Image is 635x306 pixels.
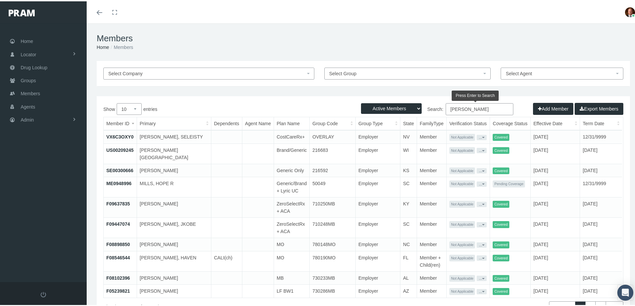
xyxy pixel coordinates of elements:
td: 12/31/9999 [580,176,622,196]
th: Coverage Status [490,116,531,129]
td: [DATE] [531,162,580,176]
td: [DATE] [580,196,622,216]
button: ... [477,134,487,139]
td: [DATE] [531,283,580,296]
span: Not Applicable [449,274,475,281]
td: Employer [356,237,400,250]
span: Not Applicable [449,220,475,227]
label: Search: [363,102,513,114]
td: 12/31/9999 [580,129,622,142]
td: AZ [400,283,417,296]
td: SC [400,216,417,237]
th: Verification Status [447,116,490,129]
a: SE00300666 [106,166,133,172]
td: 730233MB [310,270,356,283]
td: [PERSON_NAME] [137,237,211,250]
a: US00209245 [106,146,134,152]
a: F08546544 [106,254,130,259]
span: Covered [493,220,509,227]
td: Employer [356,283,400,296]
input: Search: [446,102,513,114]
img: PRAM_20_x_78.png [9,8,35,15]
span: Select Agent [506,70,532,75]
td: KS [400,162,417,176]
td: Generic Only [274,162,310,176]
a: F09637835 [106,200,130,205]
td: ZeroSelectRx + ACA [274,196,310,216]
a: F08102396 [106,274,130,279]
td: [DATE] [580,283,622,296]
span: Locator [21,47,36,60]
td: [DATE] [531,129,580,142]
th: Member ID: activate to sort column ascending [104,116,137,129]
span: Groups [21,73,36,86]
td: Employer [356,142,400,162]
span: Not Applicable [449,253,475,260]
span: Covered [493,274,509,281]
td: 710250MB [310,196,356,216]
td: Member [417,162,447,176]
th: Term Date: activate to sort column ascending [580,116,622,129]
span: Members [21,86,40,99]
td: Member [417,237,447,250]
span: Covered [493,146,509,153]
td: [DATE] [531,176,580,196]
td: SC [400,176,417,196]
td: [DATE] [531,250,580,270]
td: [PERSON_NAME] [137,162,211,176]
a: F09447074 [106,220,130,225]
span: Covered [493,166,509,173]
span: Home [21,34,33,46]
td: NC [400,237,417,250]
td: Member [417,176,447,196]
td: NV [400,129,417,142]
td: Member + Child(ren) [417,250,447,270]
td: AL [400,270,417,283]
td: [DATE] [580,216,622,237]
td: Employer [356,250,400,270]
td: 730286MB [310,283,356,296]
td: [PERSON_NAME][GEOGRAPHIC_DATA] [137,142,211,162]
button: ... [477,288,487,293]
li: Members [109,42,133,50]
td: Member [417,129,447,142]
td: MO [274,250,310,270]
th: Effective Date: activate to sort column ascending [531,116,580,129]
th: State [400,116,417,129]
button: Add Member [533,102,573,114]
td: ZeroSelectRx + ACA [274,216,310,237]
td: Member [417,283,447,296]
td: [PERSON_NAME] [137,270,211,283]
a: F08898850 [106,240,130,246]
button: ... [477,167,487,172]
a: F05239821 [106,287,130,292]
div: Open Intercom Messenger [617,283,633,299]
td: Member [417,196,447,216]
td: 710248MB [310,216,356,237]
th: Dependents [211,116,242,129]
button: ... [477,254,487,259]
span: Not Applicable [449,240,475,247]
td: Employer [356,270,400,283]
td: CostCareRx+ [274,129,310,142]
img: S_Profile_Picture_693.jpg [625,6,635,16]
td: [DATE] [580,270,622,283]
td: [DATE] [580,250,622,270]
td: Member [417,142,447,162]
td: Employer [356,162,400,176]
span: Covered [493,133,509,140]
th: Plan Name [274,116,310,129]
span: Not Applicable [449,179,475,186]
span: Agents [21,99,35,112]
td: [PERSON_NAME] [137,283,211,296]
td: [PERSON_NAME], SELEISTY [137,129,211,142]
td: 50049 [310,176,356,196]
td: OVERLAY [310,129,356,142]
span: Covered [493,199,509,206]
a: Home [97,43,109,49]
td: Employer [356,216,400,237]
th: Group Type: activate to sort column ascending [356,116,400,129]
button: ... [477,221,487,226]
h1: Members [97,32,630,42]
th: Agent Name [242,116,274,129]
